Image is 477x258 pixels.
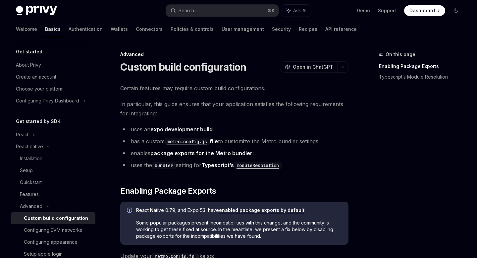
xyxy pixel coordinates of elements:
[268,8,275,13] span: ⌘ K
[11,164,95,176] a: Setup
[120,161,348,170] li: uses the setting for
[16,117,61,125] h5: Get started by SDK
[179,7,197,15] div: Search...
[299,21,317,37] a: Recipes
[120,137,348,146] li: has a custom to customize the Metro bundler settings
[219,207,304,213] a: enabled package exports by default
[404,5,445,16] a: Dashboard
[386,50,415,58] span: On this page
[16,85,64,93] div: Choose your platform
[272,21,291,37] a: Security
[282,5,311,17] button: Ask AI
[120,149,348,158] li: enables
[379,61,466,72] a: Enabling Package Exports
[450,5,461,16] button: Toggle dark mode
[11,224,95,236] a: Configuring EVM networks
[20,178,42,186] div: Quickstart
[16,48,42,56] h5: Get started
[11,153,95,164] a: Installation
[11,83,95,95] a: Choose your platform
[16,21,37,37] a: Welcome
[120,125,348,134] li: uses an .
[16,143,43,151] div: React native
[171,21,214,37] a: Policies & controls
[152,162,176,169] code: bundler
[150,126,213,133] a: expo development build
[11,188,95,200] a: Features
[16,131,28,139] div: React
[11,71,95,83] a: Create an account
[379,72,466,82] a: Typescript’s Module Resolution
[16,6,57,15] img: dark logo
[234,162,282,169] code: moduleResolution
[165,138,210,145] code: metro.config.js
[120,61,246,73] h1: Custom build configuration
[20,190,39,198] div: Features
[45,21,61,37] a: Basics
[16,97,79,105] div: Configuring Privy Dashboard
[120,99,348,118] span: In particular, this guide ensures that your application satisfies the following requirements for ...
[16,61,41,69] div: About Privy
[111,21,128,37] a: Wallets
[136,220,342,239] span: Some popular packages present incompatibilities with this change, and the community is working to...
[165,138,218,145] a: metro.config.jsfile
[69,21,103,37] a: Authentication
[293,7,306,14] span: Ask AI
[20,202,42,210] div: Advanced
[120,186,216,196] span: Enabling Package Exports
[11,212,95,224] a: Custom build configuration
[127,208,133,214] svg: Info
[16,73,56,81] div: Create an account
[325,21,357,37] a: API reference
[357,7,370,14] a: Demo
[20,166,33,174] div: Setup
[11,176,95,188] a: Quickstart
[409,7,435,14] span: Dashboard
[136,21,163,37] a: Connectors
[201,162,282,168] a: Typescript’smoduleResolution
[378,7,396,14] a: Support
[11,236,95,248] a: Configuring appearance
[222,21,264,37] a: User management
[24,226,82,234] div: Configuring EVM networks
[120,51,348,58] div: Advanced
[150,150,254,157] a: package exports for the Metro bundler:
[24,250,63,258] div: Setup apple login
[281,61,337,73] button: Open in ChatGPT
[120,84,348,93] span: Certain features may require custom build configurations.
[293,64,333,70] span: Open in ChatGPT
[136,207,342,214] span: React Native 0.79, and Expo 53, have .
[24,214,88,222] div: Custom build configuration
[24,238,78,246] div: Configuring appearance
[11,59,95,71] a: About Privy
[20,155,42,162] div: Installation
[166,5,278,17] button: Search...⌘K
